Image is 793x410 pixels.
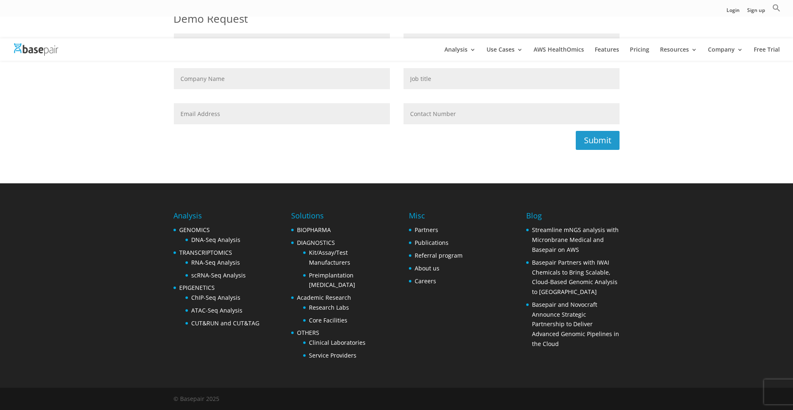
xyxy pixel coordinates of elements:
[526,210,619,225] h4: Blog
[191,258,240,266] a: RNA-Seq Analysis
[747,8,765,17] a: Sign up
[415,239,449,246] a: Publications
[14,43,58,55] img: Basepair
[297,226,331,234] a: BIOPHARMA
[179,226,210,234] a: GENOMICS
[191,236,240,244] a: DNA-Seq Analysis
[309,303,349,311] a: Research Labs
[297,239,335,246] a: DIAGNOSTICS
[532,301,619,348] a: Basepair and Novocraft Announce Strategic Partnership to Deliver Advanced Genomic Pipelines in th...
[534,47,584,61] a: AWS HealthOmics
[727,8,740,17] a: Login
[191,294,240,301] a: ChIP-Seq Analysis
[174,33,390,55] input: First Name
[409,210,463,225] h4: Misc
[772,4,781,12] svg: Search
[532,226,619,254] a: Streamline mNGS analysis with Micronbrane Medical and Basepair on AWS
[174,103,390,124] input: Email Address
[415,277,436,285] a: Careers
[309,351,356,359] a: Service Providers
[576,131,620,150] button: Submit
[772,4,781,17] a: Search Icon Link
[708,47,743,61] a: Company
[173,210,259,225] h4: Analysis
[179,284,215,292] a: EPIGENETICS
[174,68,390,89] input: Company Name
[191,271,246,279] a: scRNA-Seq Analysis
[191,319,259,327] a: CUT&RUN and CUT&TAG
[173,394,219,408] div: © Basepair 2025
[404,33,620,55] input: Last Name
[404,68,620,89] input: Job title
[297,329,319,337] a: OTHERS
[309,271,355,289] a: Preimplantation [MEDICAL_DATA]
[173,11,620,33] h1: Demo Request
[630,47,649,61] a: Pricing
[487,47,523,61] a: Use Cases
[297,294,351,301] a: Academic Research
[660,47,697,61] a: Resources
[595,47,619,61] a: Features
[309,339,366,346] a: Clinical Laboratories
[415,226,438,234] a: Partners
[179,249,232,256] a: TRANSCRIPTOMICS
[404,103,620,124] input: Only numbers allowed.
[754,47,780,61] a: Free Trial
[309,249,350,266] a: Kit/Assay/Test Manufacturers
[444,47,476,61] a: Analysis
[191,306,242,314] a: ATAC-Seq Analysis
[415,251,463,259] a: Referral program
[415,264,439,272] a: About us
[291,210,384,225] h4: Solutions
[532,258,617,296] a: Basepair Partners with IWAI Chemicals to Bring Scalable, Cloud-Based Genomic Analysis to [GEOGRAP...
[309,316,347,324] a: Core Facilities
